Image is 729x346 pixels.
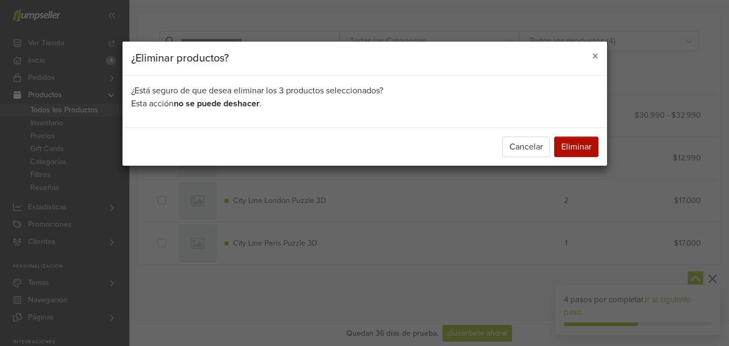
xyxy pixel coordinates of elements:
[131,50,229,66] h5: ¿Eliminar productos?
[131,97,598,110] p: Esta acción .
[583,42,607,72] button: Close
[592,49,598,64] span: ×
[502,137,550,157] button: Cancelar
[174,98,260,109] b: no se puede deshacer
[131,84,598,110] div: ¿Está seguro de que desea eliminar los 3 productos seleccionados?
[554,137,598,157] button: Eliminar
